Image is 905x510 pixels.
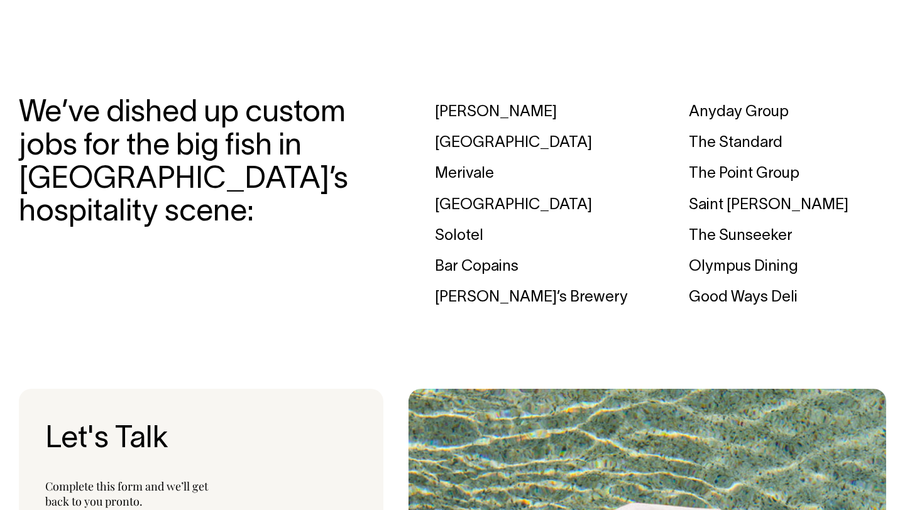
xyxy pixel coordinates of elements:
div: Anyday Group [689,97,886,128]
div: Olympus Dining [689,252,886,283]
div: The Point Group [689,159,886,190]
div: Merivale [435,159,632,190]
div: [GEOGRAPHIC_DATA] [435,128,632,159]
div: [PERSON_NAME]’s Brewery [435,283,632,313]
h3: Let's Talk [45,423,357,457]
div: [GEOGRAPHIC_DATA] [435,190,632,221]
h3: We’ve dished up custom jobs for the big fish in [GEOGRAPHIC_DATA]’s hospitality scene: [19,97,346,230]
p: Complete this form and we’ll get back to you pronto. [45,479,357,509]
div: Bar Copains [435,252,632,283]
div: The Sunseeker [689,221,886,252]
div: Solotel [435,221,632,252]
div: [PERSON_NAME] [435,97,632,128]
div: The Standard [689,128,886,159]
div: Good Ways Deli [689,283,886,313]
div: Saint [PERSON_NAME] [689,190,886,221]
